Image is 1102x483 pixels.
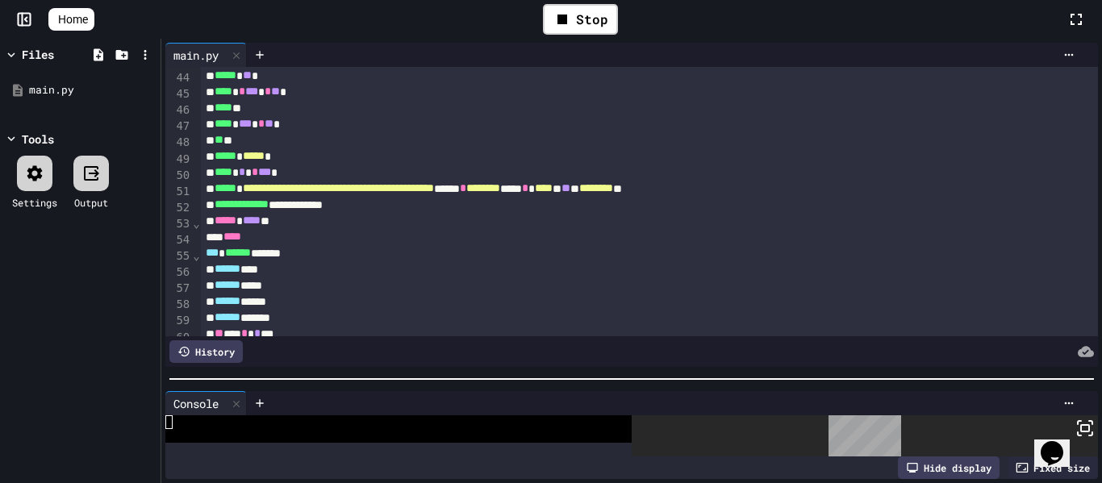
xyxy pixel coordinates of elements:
[165,264,192,281] div: 56
[48,8,94,31] a: Home
[22,131,54,148] div: Tools
[165,168,192,184] div: 50
[898,456,1000,479] div: Hide display
[58,11,88,27] span: Home
[543,4,618,35] div: Stop
[165,184,192,200] div: 51
[165,152,192,168] div: 49
[29,82,155,98] div: main.py
[165,200,192,216] div: 52
[169,340,243,363] div: History
[192,331,200,344] span: Fold line
[1034,418,1086,467] iframe: chat widget
[165,47,227,64] div: main.py
[74,195,108,210] div: Output
[165,395,227,412] div: Console
[165,313,192,329] div: 59
[165,391,247,415] div: Console
[192,249,200,262] span: Fold line
[165,70,192,86] div: 44
[165,102,192,119] div: 46
[165,330,192,346] div: 60
[165,119,192,135] div: 47
[165,86,192,102] div: 45
[165,135,192,151] div: 48
[165,297,192,313] div: 58
[192,217,200,230] span: Fold line
[165,248,192,264] div: 55
[165,232,192,248] div: 54
[1008,456,1098,479] div: Fixed size
[165,216,192,232] div: 53
[22,46,54,63] div: Files
[165,43,247,67] div: main.py
[165,281,192,297] div: 57
[12,195,57,210] div: Settings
